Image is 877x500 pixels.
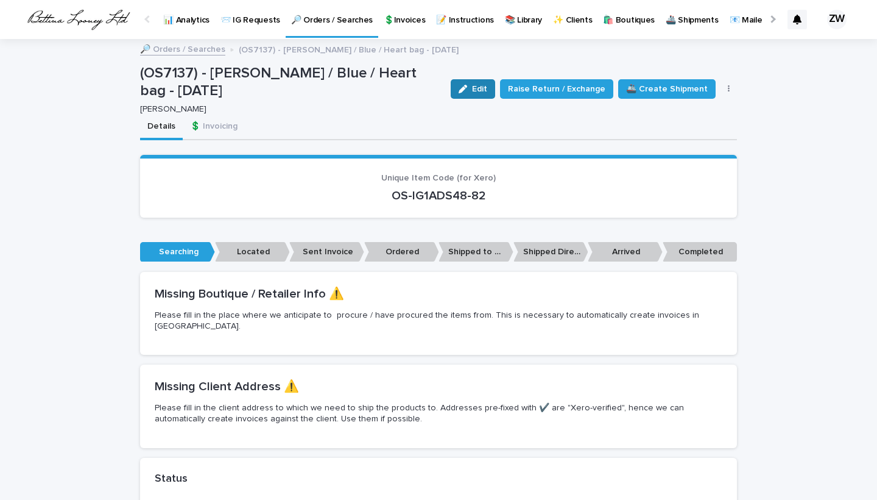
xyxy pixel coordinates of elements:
[215,242,290,262] p: Located
[140,115,183,140] button: Details
[239,42,459,55] p: (OS7137) - [PERSON_NAME] / Blue / Heart bag - [DATE]
[500,79,613,99] button: Raise Return / Exchange
[451,79,495,99] button: Edit
[155,310,722,332] p: Please fill in the place where we anticipate to procure / have procured the items from. This is n...
[140,41,225,55] a: 🔎 Orders / Searches
[663,242,738,262] p: Completed
[140,65,441,100] p: (OS7137) - [PERSON_NAME] / Blue / Heart bag - [DATE]
[24,7,132,32] img: QrlGXtfQB20I3e430a3E
[155,402,722,424] p: Please fill in the client address to which we need to ship the products to. Addresses pre-fixed w...
[588,242,663,262] p: Arrived
[508,83,605,95] span: Raise Return / Exchange
[827,10,847,29] div: ZW
[155,188,722,203] p: OS-IG1ADS48-82
[364,242,439,262] p: Ordered
[289,242,364,262] p: Sent Invoice
[140,104,436,115] p: [PERSON_NAME]
[183,115,245,140] button: 💲 Invoicing
[626,83,708,95] span: 🚢 Create Shipment
[381,174,496,182] span: Unique Item Code (for Xero)
[513,242,588,262] p: Shipped Direct
[155,287,722,301] h2: Missing Boutique / Retailer Info ⚠️
[155,473,188,486] h2: Status
[140,242,215,262] p: Searching
[618,79,716,99] button: 🚢 Create Shipment
[438,242,513,262] p: Shipped to Office
[472,85,487,93] span: Edit
[155,379,722,394] h2: Missing Client Address ⚠️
